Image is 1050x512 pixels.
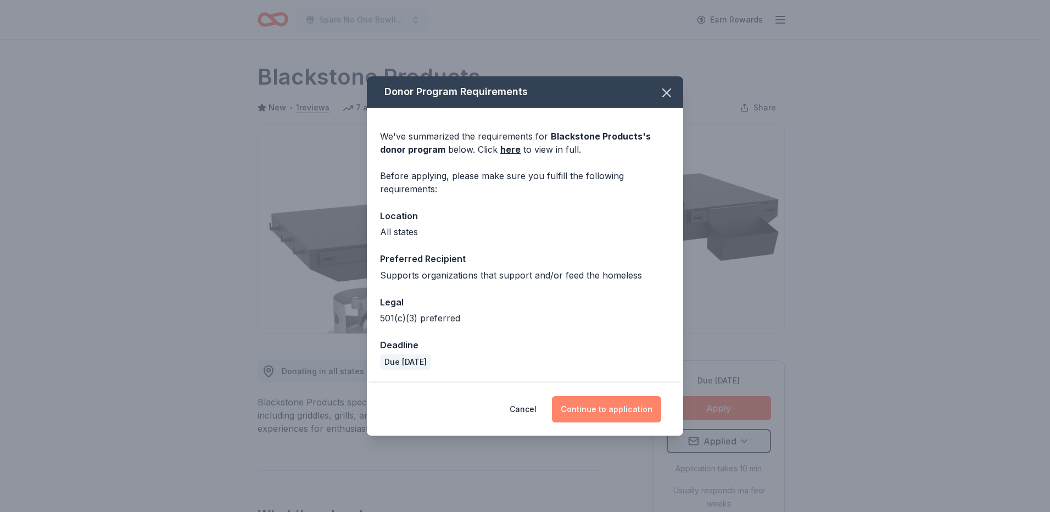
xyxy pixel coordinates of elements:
div: Supports organizations that support and/or feed the homeless [380,269,670,282]
div: Due [DATE] [380,354,431,370]
div: We've summarized the requirements for below. Click to view in full. [380,130,670,156]
div: Preferred Recipient [380,252,670,266]
div: All states [380,225,670,238]
div: Deadline [380,338,670,352]
div: 501(c)(3) preferred [380,311,670,325]
div: Legal [380,295,670,309]
div: Before applying, please make sure you fulfill the following requirements: [380,169,670,196]
div: Donor Program Requirements [367,76,683,108]
div: Location [380,209,670,223]
button: Continue to application [552,396,661,422]
button: Cancel [510,396,537,422]
a: here [500,143,521,156]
